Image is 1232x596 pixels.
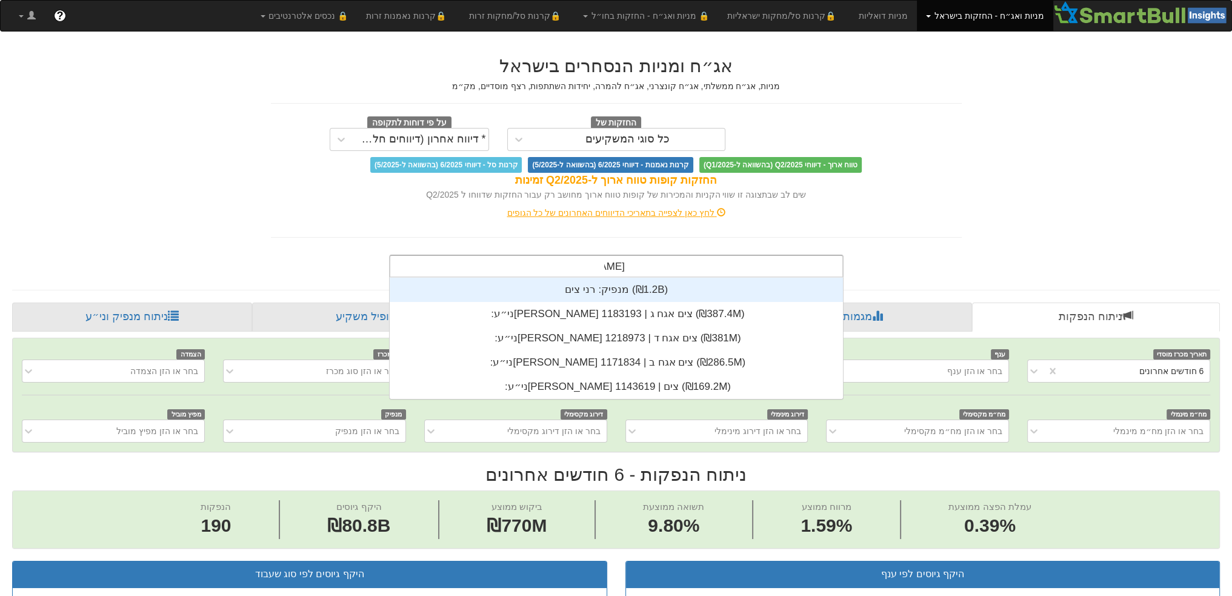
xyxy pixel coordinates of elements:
[714,425,802,437] div: בחר או הזן דירוג מינימלי
[947,365,1003,377] div: בחר או הזן ענף
[390,302,843,326] div: ני״ע: ‏[PERSON_NAME] צים אגח ג | 1183193 ‎(₪387.4M)‎
[167,409,205,420] span: מפיץ מוביל
[381,409,406,420] span: מנפיק
[336,501,381,512] span: היקף גיוסים
[972,303,1220,332] a: ניתוח הנפקות
[262,207,971,219] div: לחץ כאן לצפייה בתאריכי הדיווחים האחרונים של כל הגופים
[507,425,601,437] div: בחר או הזן דירוג מקסימלי
[45,1,75,31] a: ?
[1139,365,1204,377] div: 6 חודשים אחרונים
[948,501,1031,512] span: עמלת הפצה ממוצעת
[201,513,231,539] span: 190
[528,157,693,173] span: קרנות נאמנות - דיווחי 6/2025 (בהשוואה ל-5/2025)
[355,133,486,146] div: * דיווח אחרון (דיווחים חלקיים)
[271,189,962,201] div: שים לב שבתצוגה זו שווי הקניות והמכירות של קופות טווח ארוך מחושב רק עבור החזקות שדווחו ל Q2/2025
[12,303,252,332] a: ניתוח מנפיק וני״ע
[327,515,390,535] span: ₪80.8B
[959,409,1010,420] span: מח״מ מקסימלי
[251,1,358,31] a: 🔒 נכסים אלטרנטיבים
[390,375,843,399] div: ני״ע: ‏[PERSON_NAME] צים | 1143619 ‎(₪169.2M)‎
[491,501,542,512] span: ביקוש ממוצע
[635,568,1211,581] div: היקף גיוסים לפי ענף
[917,1,1053,31] a: מניות ואג״ח - החזקות בישראל
[850,1,917,31] a: מניות דואליות
[1053,1,1231,25] img: Smartbull
[370,157,522,173] span: קרנות סל - דיווחי 6/2025 (בהשוואה ל-5/2025)
[643,501,704,512] span: תשואה ממוצעת
[574,1,718,31] a: 🔒 מניות ואג״ח - החזקות בחו״ל
[357,1,460,31] a: 🔒קרנות נאמנות זרות
[801,513,852,539] span: 1.59%
[487,515,547,535] span: ₪770M
[460,1,574,31] a: 🔒קרנות סל/מחקות זרות
[591,116,642,130] span: החזקות של
[390,350,843,375] div: ני״ע: ‏[PERSON_NAME] צים אגח ב | 1171834 ‎(₪286.5M)‎
[561,409,607,420] span: דירוג מקסימלי
[271,173,962,189] div: החזקות קופות טווח ארוך ל-Q2/2025 זמינות
[271,56,962,76] h2: אג״ח ומניות הנסחרים בישראל
[335,425,399,437] div: בחר או הזן מנפיק
[718,1,849,31] a: 🔒קרנות סל/מחקות ישראליות
[767,409,808,420] span: דירוג מינימלי
[390,326,843,350] div: ני״ע: ‏[PERSON_NAME] צים אגח ד | 1218973 ‎(₪381M)‎
[1153,349,1210,360] span: תאריך מכרז מוסדי
[201,501,231,512] span: הנפקות
[116,425,198,437] div: בחר או הזן מפיץ מוביל
[991,349,1010,360] span: ענף
[367,116,451,130] span: על פי דוחות לתקופה
[699,157,862,173] span: טווח ארוך - דיווחי Q2/2025 (בהשוואה ל-Q1/2025)
[390,278,843,399] div: grid
[390,278,843,302] div: מנפיק: ‏רני צים ‎(₪1.2B)‎
[1113,425,1204,437] div: בחר או הזן מח״מ מינמלי
[731,303,972,332] a: מגמות שוק
[802,501,851,512] span: מרווח ממוצע
[252,303,496,332] a: פרופיל משקיע
[22,568,598,581] div: היקף גיוסים לפי סוג שעבוד
[271,82,962,91] h5: מניות, אג״ח ממשלתי, אג״ח קונצרני, אג״ח להמרה, יחידות השתתפות, רצף מוסדיים, מק״מ
[130,365,198,377] div: בחר או הזן הצמדה
[373,349,406,360] span: סוג מכרז
[904,425,1003,437] div: בחר או הזן מח״מ מקסימלי
[948,513,1031,539] span: 0.39%
[1167,409,1210,420] span: מח״מ מינמלי
[56,10,63,22] span: ?
[176,349,205,360] span: הצמדה
[12,464,1220,484] h2: ניתוח הנפקות - 6 חודשים אחרונים
[326,365,399,377] div: בחר או הזן סוג מכרז
[585,133,670,146] div: כל סוגי המשקיעים
[643,513,704,539] span: 9.80%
